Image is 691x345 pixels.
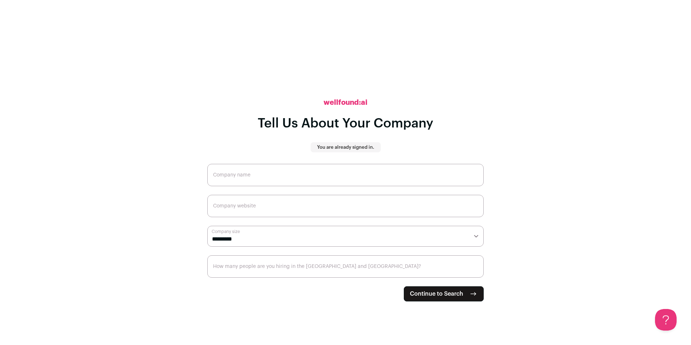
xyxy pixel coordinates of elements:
span: Continue to Search [410,290,463,298]
input: How many people are you hiring in the US and Canada? [207,255,484,278]
h2: wellfound:ai [324,98,367,108]
p: You are already signed in. [317,144,374,150]
button: Continue to Search [404,286,484,301]
input: Company name [207,164,484,186]
input: Company website [207,195,484,217]
iframe: Toggle Customer Support [655,309,677,331]
h1: Tell Us About Your Company [258,116,433,131]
